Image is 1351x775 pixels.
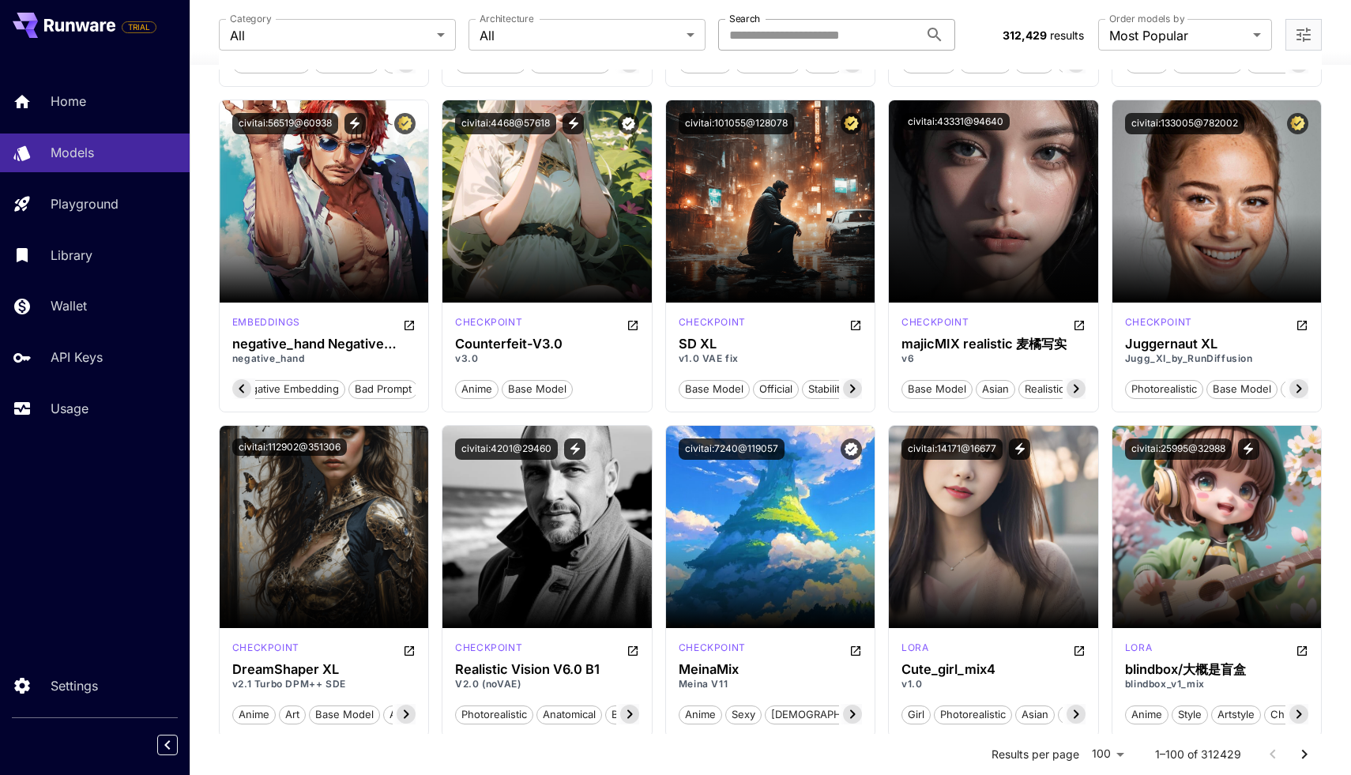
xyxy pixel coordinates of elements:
[679,704,722,724] button: anime
[849,641,862,660] button: Open in CivitAI
[1125,113,1244,134] button: civitai:133005@782002
[976,378,1015,399] button: asian
[157,735,178,755] button: Collapse sidebar
[1125,352,1309,366] p: Jugg_XI_by_RunDiffusion
[1125,315,1192,334] div: SDXL 1.0
[169,731,190,759] div: Collapse sidebar
[992,747,1079,762] p: Results per page
[502,378,573,399] button: base model
[456,707,532,723] span: photorealistic
[344,113,366,134] button: View trigger words
[1050,28,1084,42] span: results
[803,382,864,397] span: stability ai
[901,438,1003,460] button: civitai:14171@16677
[901,662,1086,677] h3: Cute_girl_mix4
[455,378,499,399] button: anime
[1265,707,1301,723] span: chibi
[455,352,639,366] p: v3.0
[679,438,785,460] button: civitai:7240@119057
[51,296,87,315] p: Wallet
[627,315,639,334] button: Open in CivitAI
[841,113,862,134] button: Certified Model – Vetted for best performance and includes a commercial license.
[753,378,799,399] button: official
[679,677,863,691] p: Meina V11
[1281,378,1322,399] button: photo
[232,438,347,456] button: civitai:112902@351306
[349,382,417,397] span: bad prompt
[51,348,103,367] p: API Keys
[536,704,602,724] button: anatomical
[1059,707,1106,723] span: woman
[455,641,522,660] div: SD 1.5
[279,704,306,724] button: art
[1238,438,1259,460] button: View trigger words
[394,113,416,134] button: Certified Model – Vetted for best performance and includes a commercial license.
[726,707,761,723] span: sexy
[725,704,762,724] button: sexy
[502,382,572,397] span: base model
[232,337,416,352] h3: negative_hand Negative Embedding
[934,704,1012,724] button: photorealistic
[802,378,864,399] button: stability ai
[455,704,533,724] button: photorealistic
[1211,704,1261,724] button: artstyle
[1003,28,1047,42] span: 312,429
[51,676,98,695] p: Settings
[754,382,798,397] span: official
[455,662,639,677] div: Realistic Vision V6.0 B1
[679,662,863,677] div: MeinaMix
[455,438,558,460] button: civitai:4201@29460
[564,438,585,460] button: View trigger words
[1125,315,1192,329] p: checkpoint
[901,677,1086,691] p: v1.0
[232,677,416,691] p: v2.1 Turbo DPM++ SDE
[51,194,119,213] p: Playground
[1172,707,1207,723] span: style
[232,113,338,134] button: civitai:56519@60938
[679,378,750,399] button: base model
[1125,337,1309,352] div: Juggernaut XL
[679,337,863,352] h3: SD XL
[1125,662,1309,677] h3: blindbox/大概是盲盒
[901,337,1086,352] div: majicMIX realistic 麦橘写实
[403,641,416,660] button: Open in CivitAI
[455,641,522,655] p: checkpoint
[1287,113,1308,134] button: Certified Model – Vetted for best performance and includes a commercial license.
[1073,641,1086,660] button: Open in CivitAI
[310,707,379,723] span: base model
[232,704,276,724] button: anime
[480,26,680,45] span: All
[605,704,676,724] button: base model
[606,707,675,723] span: base model
[455,315,522,329] p: checkpoint
[232,352,416,366] p: negative_hand
[1125,438,1232,460] button: civitai:25995@32988
[384,707,432,723] span: artstyle
[1281,382,1321,397] span: photo
[765,704,892,724] button: [DEMOGRAPHIC_DATA]
[537,707,601,723] span: anatomical
[232,662,416,677] h3: DreamShaper XL
[1125,378,1203,399] button: photorealistic
[1206,378,1278,399] button: base model
[1126,707,1168,723] span: anime
[1019,382,1070,397] span: realistic
[1058,704,1107,724] button: woman
[51,143,94,162] p: Models
[901,704,931,724] button: girl
[679,382,749,397] span: base model
[1125,641,1152,655] p: lora
[309,704,380,724] button: base model
[348,378,418,399] button: bad prompt
[51,246,92,265] p: Library
[1109,26,1247,45] span: Most Popular
[1015,704,1055,724] button: asian
[1016,707,1054,723] span: asian
[231,382,344,397] span: negative embedding
[901,315,969,329] p: checkpoint
[233,707,275,723] span: anime
[1125,677,1309,691] p: blindbox_v1_mix
[1155,747,1241,762] p: 1–100 of 312429
[232,315,300,334] div: SD 1.5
